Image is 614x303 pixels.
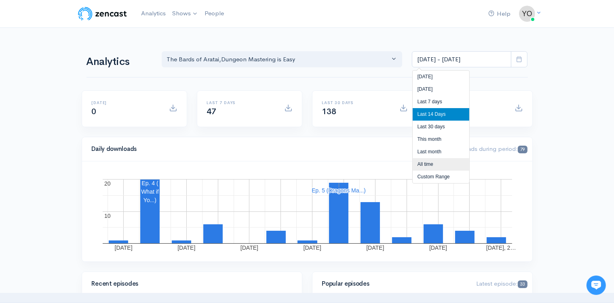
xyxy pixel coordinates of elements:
[413,171,469,183] li: Custom Range
[240,244,258,251] text: [DATE]
[413,108,469,121] li: Last 14 Days
[114,244,132,251] text: [DATE]
[446,145,527,153] span: Downloads during period:
[77,6,128,22] img: ZenCast Logo
[312,187,366,194] text: Ep. 5 (Dragons Ma...)
[413,133,469,146] li: This month
[518,146,527,153] span: 79
[322,280,467,287] h4: Popular episodes
[167,55,390,64] div: The Bards of Aratai , Dungeon Mastering is Easy
[412,51,511,68] input: analytics date range selector
[138,5,169,22] a: Analytics
[413,146,469,158] li: Last month
[476,280,527,287] span: Latest episode:
[429,244,447,251] text: [DATE]
[322,107,336,117] span: 138
[12,54,150,92] h2: Just let us know if you need anything and we'll be happy to help! 🙂
[413,83,469,96] li: [DATE]
[177,244,195,251] text: [DATE]
[23,152,144,168] input: Search articles
[92,107,97,117] span: 0
[92,280,287,287] h4: Recent episodes
[87,56,152,68] h1: Analytics
[437,100,505,105] h6: All time
[11,138,151,148] p: Find an answer quickly
[169,5,201,23] a: Shows
[13,107,149,123] button: New conversation
[52,112,97,118] span: New conversation
[207,100,274,105] h6: Last 7 days
[485,5,514,23] a: Help
[207,107,216,117] span: 47
[519,6,535,22] img: ...
[486,244,516,251] text: [DATE], 2…
[12,39,150,52] h1: Hi 👋
[104,213,111,219] text: 10
[141,180,158,186] text: Ep. 4 (
[92,146,437,153] h4: Daily downloads
[366,244,384,251] text: [DATE]
[413,121,469,133] li: Last 30 days
[413,71,469,83] li: [DATE]
[162,51,403,68] button: The Bards of Aratai, Dungeon Mastering is Easy
[92,100,159,105] h6: [DATE]
[143,197,156,203] text: Yo...)
[92,171,523,252] svg: A chart.
[322,100,390,105] h6: Last 30 days
[518,280,527,288] span: 33
[303,244,321,251] text: [DATE]
[104,180,111,187] text: 20
[413,158,469,171] li: All time
[413,96,469,108] li: Last 7 days
[587,276,606,295] iframe: gist-messenger-bubble-iframe
[201,5,227,22] a: People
